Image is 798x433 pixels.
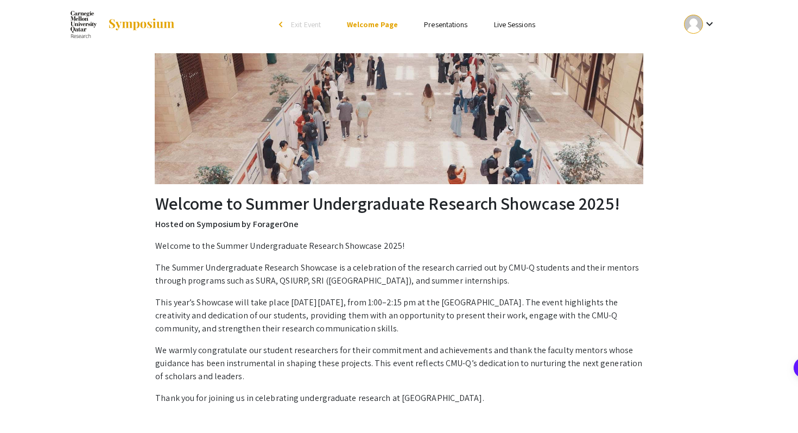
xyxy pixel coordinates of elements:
span: Exit Event [291,20,321,29]
img: Symposium by ForagerOne [107,18,175,31]
p: We warmly congratulate our student researchers for their commitment and achievements and thank th... [155,344,642,383]
p: Welcome to the Summer Undergraduate Research Showcase 2025! [155,240,642,253]
a: Welcome Page [347,20,398,29]
iframe: Chat [8,384,46,425]
button: Expand account dropdown [673,12,727,36]
h2: Welcome to Summer Undergraduate Research Showcase 2025! [155,193,642,214]
mat-icon: Expand account dropdown [703,17,716,30]
p: The Summer Undergraduate Research Showcase is a celebration of the research carried out by CMU-Q ... [155,261,642,287]
a: Summer Undergraduate Research Showcase 2025 [71,11,175,38]
a: Live Sessions [494,20,535,29]
p: This year’s Showcase will take place [DATE][DATE], from 1:00–2:15 pm at the [GEOGRAPHIC_DATA]. Th... [155,296,642,335]
img: Summer Undergraduate Research Showcase 2025 [71,11,97,38]
p: Hosted on Symposium by ForagerOne [155,218,642,231]
img: Summer Undergraduate Research Showcase 2025 [155,53,643,184]
div: arrow_back_ios [279,21,286,28]
a: Presentations [424,20,467,29]
p: Thank you for joining us in celebrating undergraduate research at [GEOGRAPHIC_DATA]. [155,392,642,405]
